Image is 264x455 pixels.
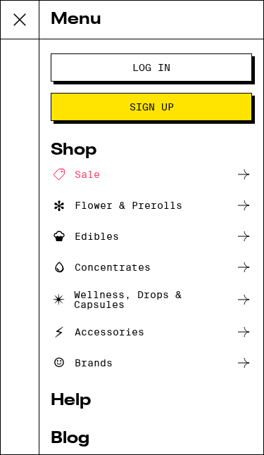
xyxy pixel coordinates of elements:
a: Sale [51,166,252,183]
a: Brands [51,354,252,371]
a: Wellness, Drops & Capsules [51,290,252,309]
div: Brands [51,354,113,371]
a: Log In [51,62,252,73]
a: Help [51,392,252,409]
div: Accessories [51,323,144,340]
div: Wellness, Drops & Capsules [51,290,228,309]
div: Concentrates [51,259,151,276]
span: Log In [132,63,170,72]
div: Edibles [51,228,119,245]
button: Log In [51,53,252,82]
a: Flower & Prerolls [51,197,252,214]
div: Sale [51,166,100,183]
a: Blog [51,430,252,447]
div: Menu [39,1,263,39]
button: Sign Up [51,93,252,121]
a: Sign Up [51,101,252,113]
a: Accessories [51,323,252,340]
a: Shop [51,142,252,159]
div: Flower & Prerolls [51,197,182,214]
a: Edibles [51,228,252,245]
a: Concentrates [51,259,252,276]
span: Sign Up [130,102,174,112]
